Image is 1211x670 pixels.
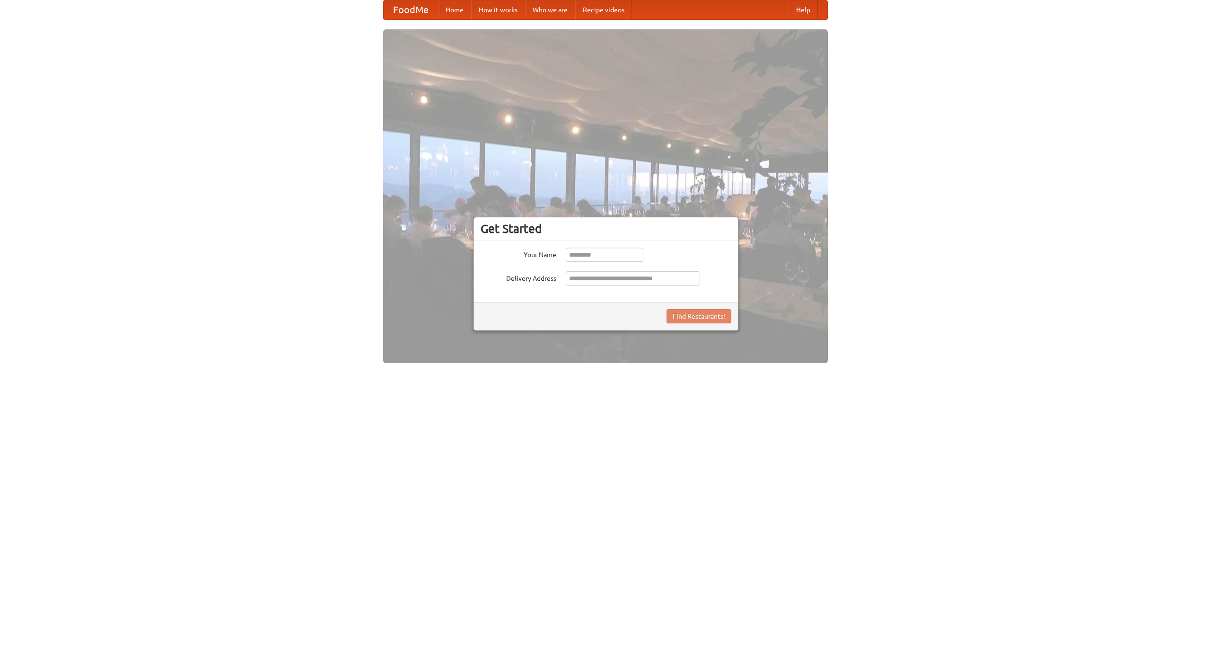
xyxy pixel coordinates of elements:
label: Your Name [481,248,556,259]
label: Delivery Address [481,271,556,283]
a: Who we are [525,0,575,19]
a: Recipe videos [575,0,632,19]
button: Find Restaurants! [667,309,731,323]
a: FoodMe [384,0,438,19]
h3: Get Started [481,222,731,236]
a: Home [438,0,471,19]
a: Help [789,0,818,19]
a: How it works [471,0,525,19]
